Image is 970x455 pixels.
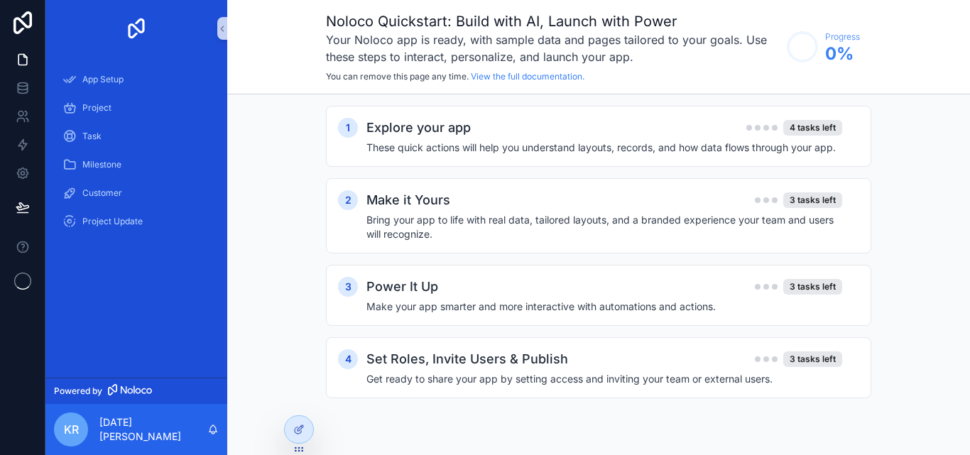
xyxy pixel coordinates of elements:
span: Project [82,102,111,114]
a: Task [54,124,219,149]
span: You can remove this page any time. [326,71,469,82]
div: scrollable content [45,57,227,253]
a: Powered by [45,378,227,404]
p: [DATE][PERSON_NAME] [99,415,207,444]
span: App Setup [82,74,124,85]
h1: Noloco Quickstart: Build with AI, Launch with Power [326,11,780,31]
span: 0 % [825,43,860,65]
a: Milestone [54,152,219,177]
a: Customer [54,180,219,206]
a: Project [54,95,219,121]
span: KR [64,421,79,438]
span: Project Update [82,216,143,227]
img: App logo [125,17,148,40]
span: Customer [82,187,122,199]
span: Progress [825,31,860,43]
span: Task [82,131,102,142]
a: View the full documentation. [471,71,584,82]
h3: Your Noloco app is ready, with sample data and pages tailored to your goals. Use these steps to i... [326,31,780,65]
span: Milestone [82,159,121,170]
a: App Setup [54,67,219,92]
a: Project Update [54,209,219,234]
span: Powered by [54,385,102,397]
